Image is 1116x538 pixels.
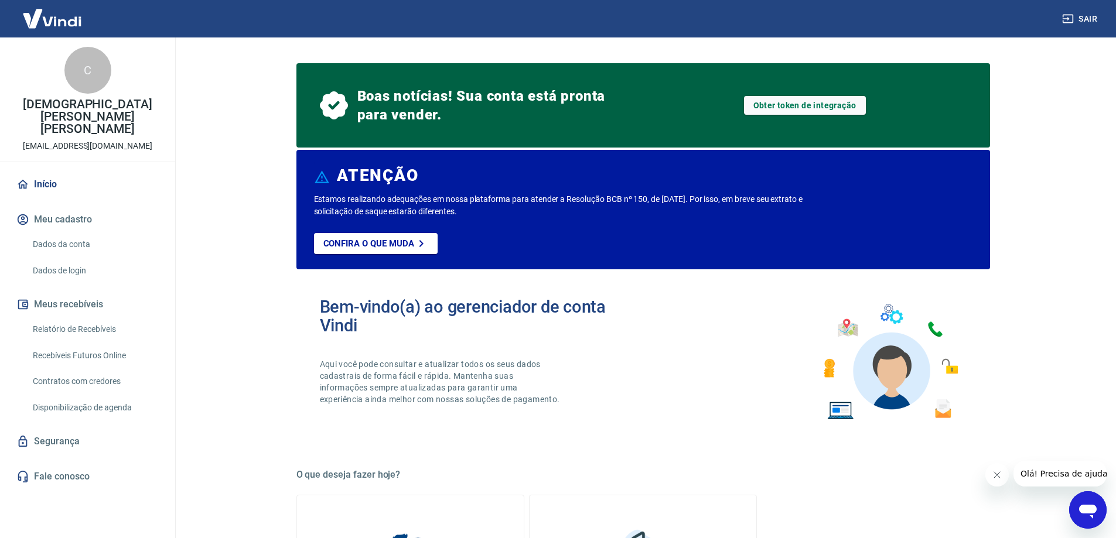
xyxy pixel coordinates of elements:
a: Fale conosco [14,464,161,489]
p: [EMAIL_ADDRESS][DOMAIN_NAME] [23,140,152,152]
a: Segurança [14,429,161,454]
span: Olá! Precisa de ajuda? [7,8,98,18]
button: Sair [1060,8,1102,30]
img: Imagem de um avatar masculino com diversos icones exemplificando as funcionalidades do gerenciado... [813,297,967,427]
a: Dados da conta [28,232,161,256]
iframe: Mensagem da empresa [1013,461,1107,486]
h5: O que deseja fazer hoje? [296,469,990,481]
p: Estamos realizando adequações em nossa plataforma para atender a Resolução BCB nº 150, de [DATE].... [314,193,841,218]
a: Contratos com credores [28,369,161,393]
iframe: Fechar mensagem [985,463,1009,486]
a: Recebíveis Futuros Online [28,344,161,368]
span: Boas notícias! Sua conta está pronta para vender. [357,87,610,124]
a: Confira o que muda [314,233,438,254]
h2: Bem-vindo(a) ao gerenciador de conta Vindi [320,297,643,335]
p: Aqui você pode consultar e atualizar todos os seus dados cadastrais de forma fácil e rápida. Mant... [320,358,562,405]
a: Disponibilização de agenda [28,396,161,420]
div: C [64,47,111,94]
a: Dados de login [28,259,161,283]
button: Meus recebíveis [14,292,161,317]
a: Relatório de Recebíveis [28,317,161,341]
a: Início [14,172,161,197]
a: Obter token de integração [744,96,866,115]
img: Vindi [14,1,90,36]
p: [DEMOGRAPHIC_DATA][PERSON_NAME] [PERSON_NAME] [9,98,166,135]
button: Meu cadastro [14,207,161,232]
iframe: Botão para abrir a janela de mensagens [1069,491,1107,529]
p: Confira o que muda [323,238,414,249]
h6: ATENÇÃO [337,170,418,181]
